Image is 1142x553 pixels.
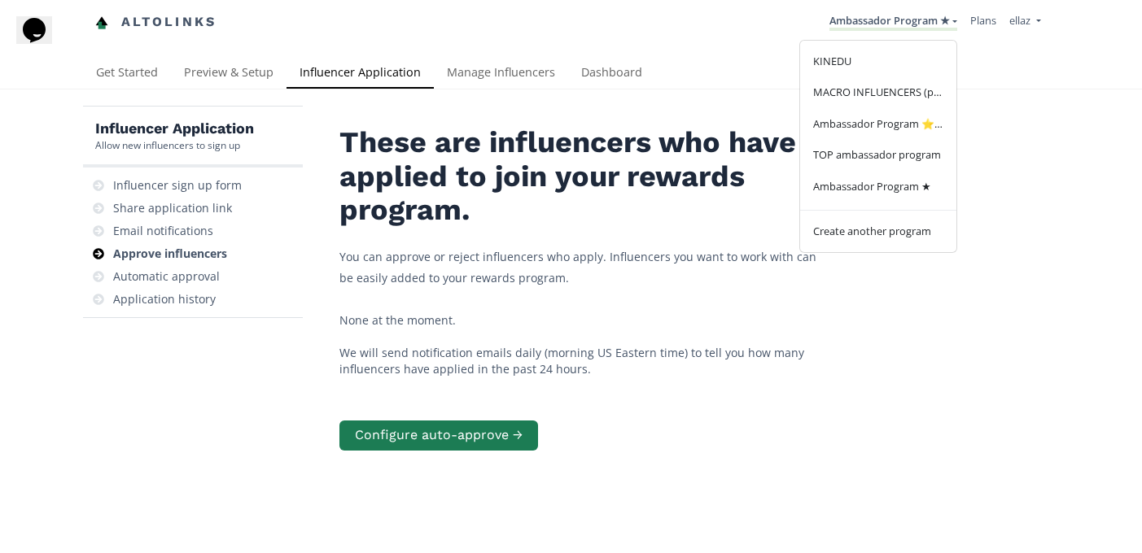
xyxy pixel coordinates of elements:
[95,9,217,36] a: Altolinks
[829,13,957,31] a: Ambassador Program ★
[113,268,220,285] div: Automatic approval
[171,58,287,90] a: Preview & Setup
[339,420,538,451] button: Configure auto-approve →
[113,246,227,262] div: Approve influencers
[113,223,213,239] div: Email notifications
[800,78,956,110] a: MACRO INFLUENCERS (prog ventas)
[339,126,828,227] h2: These are influencers who have applied to join your rewards program.
[813,147,941,162] span: TOP ambassador program
[287,58,434,90] a: Influencer Application
[95,16,108,29] img: favicon-32x32.png
[813,116,943,131] span: Ambassador Program ⭐️⭐️
[434,58,568,90] a: Manage Influencers
[1009,13,1040,32] a: ellaz
[800,47,956,79] a: KINEDU
[339,312,828,377] div: None at the moment. We will send notification emails daily (morning US Eastern time) to tell you ...
[800,110,956,142] a: Ambassador Program ⭐️⭐️
[113,291,216,307] div: Application history
[113,177,242,194] div: Influencer sign up form
[800,141,956,172] a: TOP ambassador program
[813,85,943,99] span: MACRO INFLUENCERS (prog ventas)
[568,58,655,90] a: Dashboard
[800,172,956,204] a: Ambassador Program ★
[339,246,828,287] p: You can approve or reject influencers who apply. Influencers you want to work with can be easily ...
[113,200,232,216] div: Share application link
[813,179,931,194] span: Ambassador Program ★
[800,217,956,245] a: Create another program
[16,16,68,65] iframe: chat widget
[799,40,957,253] div: ellaz
[1009,13,1030,28] span: ellaz
[813,54,851,68] span: KINEDU
[970,13,996,28] a: Plans
[95,138,254,152] div: Allow new influencers to sign up
[83,58,171,90] a: Get Started
[95,119,254,138] h5: Influencer Application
